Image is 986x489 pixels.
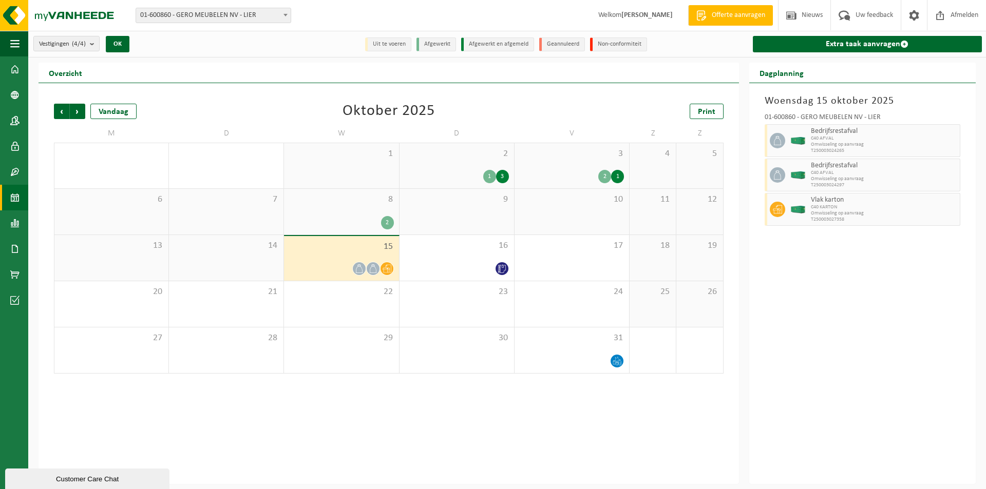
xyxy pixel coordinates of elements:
span: T250003024297 [811,182,957,188]
span: T250003024265 [811,148,957,154]
span: 21 [174,286,278,298]
span: 11 [635,194,671,205]
span: 17 [520,240,624,251]
span: Omwisseling op aanvraag [811,210,957,217]
span: C40 AFVAL [811,170,957,176]
span: 12 [681,194,717,205]
span: 15 [289,241,393,252]
span: Bedrijfsrestafval [811,127,957,135]
td: V [515,124,630,143]
span: 4 [635,148,671,160]
div: 2 [381,216,394,229]
span: 5 [681,148,717,160]
button: OK [106,36,129,52]
td: W [284,124,399,143]
td: D [169,124,284,143]
span: 16 [405,240,509,251]
span: 19 [681,240,717,251]
div: 1 [483,170,496,183]
span: 9 [405,194,509,205]
span: 27 [60,332,163,344]
span: T250003027358 [811,217,957,223]
h2: Overzicht [39,63,92,83]
span: Offerte aanvragen [709,10,768,21]
span: 30 [405,332,509,344]
div: 3 [496,170,509,183]
span: 10 [520,194,624,205]
img: HK-XC-40-GN-00 [790,171,806,179]
a: Extra taak aanvragen [753,36,982,52]
li: Uit te voeren [365,37,411,51]
span: 3 [520,148,624,160]
span: 14 [174,240,278,251]
td: M [54,124,169,143]
img: HK-XC-40-GN-00 [790,206,806,213]
span: 25 [635,286,671,298]
span: Print [698,108,715,116]
span: 2 [405,148,509,160]
li: Non-conformiteit [590,37,647,51]
span: 31 [520,332,624,344]
li: Afgewerkt [416,37,456,51]
span: 29 [289,332,393,344]
div: Vandaag [90,104,137,119]
span: Vlak karton [811,196,957,204]
span: 8 [289,194,393,205]
span: 23 [405,286,509,298]
span: Vestigingen [39,36,86,52]
button: Vestigingen(4/4) [33,36,100,51]
span: Omwisseling op aanvraag [811,176,957,182]
span: 22 [289,286,393,298]
div: 2 [598,170,611,183]
a: Offerte aanvragen [688,5,773,26]
span: 24 [520,286,624,298]
span: 20 [60,286,163,298]
div: Oktober 2025 [343,104,435,119]
li: Geannuleerd [539,37,585,51]
span: 13 [60,240,163,251]
span: 26 [681,286,717,298]
span: 01-600860 - GERO MEUBELEN NV - LIER [136,8,291,23]
span: 7 [174,194,278,205]
td: Z [676,124,723,143]
span: Volgende [70,104,85,119]
span: Omwisseling op aanvraag [811,142,957,148]
span: 6 [60,194,163,205]
div: 1 [611,170,624,183]
span: 1 [289,148,393,160]
li: Afgewerkt en afgemeld [461,37,534,51]
img: HK-XC-40-GN-00 [790,137,806,145]
span: C40 KARTON [811,204,957,210]
iframe: chat widget [5,466,172,489]
span: 18 [635,240,671,251]
h3: Woensdag 15 oktober 2025 [765,93,960,109]
span: Bedrijfsrestafval [811,162,957,170]
td: Z [630,124,676,143]
strong: [PERSON_NAME] [621,11,673,19]
span: C40 AFVAL [811,135,957,142]
div: 01-600860 - GERO MEUBELEN NV - LIER [765,114,960,124]
td: D [400,124,515,143]
span: 28 [174,332,278,344]
h2: Dagplanning [749,63,814,83]
count: (4/4) [72,41,86,47]
a: Print [690,104,724,119]
span: Vorige [54,104,69,119]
